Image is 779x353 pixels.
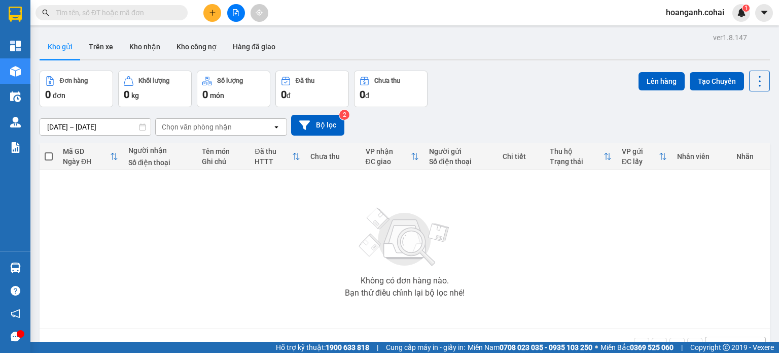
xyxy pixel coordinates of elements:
[545,143,617,170] th: Toggle SortBy
[227,4,245,22] button: file-add
[354,71,428,107] button: Chưa thu0đ
[690,72,744,90] button: Tạo Chuyến
[281,88,287,101] span: 0
[360,88,365,101] span: 0
[217,77,243,84] div: Số lượng
[225,35,284,59] button: Hàng đã giao
[429,147,492,155] div: Người gửi
[11,332,20,341] span: message
[550,157,604,166] div: Trạng thái
[63,157,110,166] div: Ngày ĐH
[622,157,659,166] div: ĐC lấy
[40,119,151,135] input: Select a date range.
[744,5,748,12] span: 1
[10,41,21,51] img: dashboard-icon
[250,143,305,170] th: Toggle SortBy
[600,342,674,353] span: Miền Bắc
[429,157,492,166] div: Số điện thoại
[503,152,539,161] div: Chi tiết
[550,147,604,155] div: Thu hộ
[128,158,192,167] div: Số điện thoại
[81,35,121,59] button: Trên xe
[386,342,465,353] span: Cung cấp máy in - giấy in:
[354,202,455,273] img: svg+xml;base64,PHN2ZyBjbGFzcz0ibGlzdC1wbHVnX19zdmciIHhtbG5zPSJodHRwOi8vd3d3LnczLm9yZy8yMDAwL3N2Zy...
[58,143,123,170] th: Toggle SortBy
[361,143,424,170] th: Toggle SortBy
[296,77,314,84] div: Đã thu
[468,342,592,353] span: Miền Nam
[658,6,732,19] span: hoanganh.cohai
[723,344,730,351] span: copyright
[10,117,21,127] img: warehouse-icon
[202,88,208,101] span: 0
[361,277,449,285] div: Không có đơn hàng nào.
[210,91,224,100] span: món
[291,115,344,136] button: Bộ lọc
[162,122,232,132] div: Chọn văn phòng nhận
[60,77,88,84] div: Đơn hàng
[10,66,21,77] img: warehouse-icon
[374,77,400,84] div: Chưa thu
[10,91,21,102] img: warehouse-icon
[56,7,175,18] input: Tìm tên, số ĐT hoặc mã đơn
[365,91,369,100] span: đ
[310,152,356,161] div: Chưa thu
[255,157,292,166] div: HTTT
[339,110,349,120] sup: 2
[10,263,21,273] img: warehouse-icon
[202,147,245,155] div: Tên món
[131,91,139,100] span: kg
[53,91,65,100] span: đơn
[256,9,263,16] span: aim
[40,71,113,107] button: Đơn hàng0đơn
[209,9,216,16] span: plus
[202,157,245,166] div: Ghi chú
[630,343,674,351] strong: 0369 525 060
[736,152,765,161] div: Nhãn
[287,91,291,100] span: đ
[275,71,349,107] button: Đã thu0đ
[251,4,268,22] button: aim
[11,309,20,318] span: notification
[121,35,168,59] button: Kho nhận
[760,8,769,17] span: caret-down
[377,342,378,353] span: |
[272,123,280,131] svg: open
[232,9,239,16] span: file-add
[366,147,411,155] div: VP nhận
[595,345,598,349] span: ⚪️
[639,72,685,90] button: Lên hàng
[751,341,759,349] svg: open
[366,157,411,166] div: ĐC giao
[345,289,465,297] div: Bạn thử điều chỉnh lại bộ lọc nhé!
[42,9,49,16] span: search
[128,146,192,154] div: Người nhận
[40,35,81,59] button: Kho gửi
[276,342,369,353] span: Hỗ trợ kỹ thuật:
[742,5,750,12] sup: 1
[124,88,129,101] span: 0
[622,147,659,155] div: VP gửi
[63,147,110,155] div: Mã GD
[45,88,51,101] span: 0
[712,340,743,350] div: 10 / trang
[9,7,22,22] img: logo-vxr
[138,77,169,84] div: Khối lượng
[255,147,292,155] div: Đã thu
[677,152,726,161] div: Nhân viên
[10,142,21,153] img: solution-icon
[118,71,192,107] button: Khối lượng0kg
[713,32,747,43] div: ver 1.8.147
[737,8,746,17] img: icon-new-feature
[11,286,20,296] span: question-circle
[197,71,270,107] button: Số lượng0món
[326,343,369,351] strong: 1900 633 818
[500,343,592,351] strong: 0708 023 035 - 0935 103 250
[755,4,773,22] button: caret-down
[681,342,683,353] span: |
[168,35,225,59] button: Kho công nợ
[203,4,221,22] button: plus
[617,143,672,170] th: Toggle SortBy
